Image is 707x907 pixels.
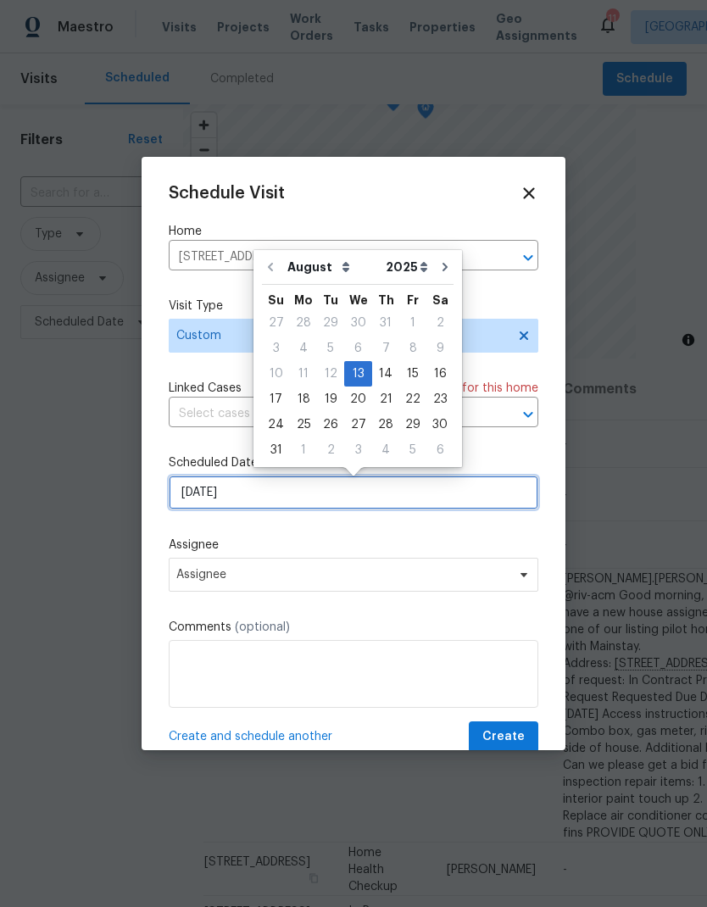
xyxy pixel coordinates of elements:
[317,362,344,386] div: 12
[372,311,399,335] div: 31
[381,254,432,280] select: Year
[262,361,290,387] div: Sun Aug 10 2025
[469,721,538,753] button: Create
[290,387,317,411] div: 18
[169,223,538,240] label: Home
[344,438,372,462] div: 3
[372,387,399,411] div: 21
[262,387,290,411] div: 17
[426,387,454,412] div: Sat Aug 23 2025
[176,327,506,344] span: Custom
[317,413,344,437] div: 26
[169,244,491,270] input: Enter in an address
[399,361,426,387] div: Fri Aug 15 2025
[372,387,399,412] div: Thu Aug 21 2025
[169,380,242,397] span: Linked Cases
[317,310,344,336] div: Tue Jul 29 2025
[290,387,317,412] div: Mon Aug 18 2025
[317,387,344,411] div: 19
[317,361,344,387] div: Tue Aug 12 2025
[344,413,372,437] div: 27
[516,246,540,270] button: Open
[372,413,399,437] div: 28
[262,438,290,462] div: 31
[317,412,344,437] div: Tue Aug 26 2025
[344,362,372,386] div: 13
[372,337,399,360] div: 7
[294,294,313,306] abbr: Monday
[169,185,285,202] span: Schedule Visit
[378,294,394,306] abbr: Thursday
[323,294,338,306] abbr: Tuesday
[399,337,426,360] div: 8
[426,413,454,437] div: 30
[372,438,399,462] div: 4
[235,621,290,633] span: (optional)
[290,413,317,437] div: 25
[399,438,426,462] div: 5
[344,387,372,411] div: 20
[169,537,538,554] label: Assignee
[176,568,509,581] span: Assignee
[262,362,290,386] div: 10
[290,361,317,387] div: Mon Aug 11 2025
[426,336,454,361] div: Sat Aug 09 2025
[169,401,491,427] input: Select cases
[372,437,399,463] div: Thu Sep 04 2025
[262,413,290,437] div: 24
[399,310,426,336] div: Fri Aug 01 2025
[262,311,290,335] div: 27
[516,403,540,426] button: Open
[262,437,290,463] div: Sun Aug 31 2025
[344,311,372,335] div: 30
[317,387,344,412] div: Tue Aug 19 2025
[344,337,372,360] div: 6
[399,412,426,437] div: Fri Aug 29 2025
[349,294,368,306] abbr: Wednesday
[290,336,317,361] div: Mon Aug 04 2025
[169,298,538,314] label: Visit Type
[426,438,454,462] div: 6
[399,336,426,361] div: Fri Aug 08 2025
[426,437,454,463] div: Sat Sep 06 2025
[317,336,344,361] div: Tue Aug 05 2025
[262,336,290,361] div: Sun Aug 03 2025
[317,437,344,463] div: Tue Sep 02 2025
[426,311,454,335] div: 2
[169,619,538,636] label: Comments
[317,311,344,335] div: 29
[399,387,426,412] div: Fri Aug 22 2025
[290,337,317,360] div: 4
[432,294,448,306] abbr: Saturday
[262,337,290,360] div: 3
[262,387,290,412] div: Sun Aug 17 2025
[283,254,381,280] select: Month
[344,310,372,336] div: Wed Jul 30 2025
[169,728,332,745] span: Create and schedule another
[344,336,372,361] div: Wed Aug 06 2025
[290,362,317,386] div: 11
[262,310,290,336] div: Sun Jul 27 2025
[399,362,426,386] div: 15
[426,387,454,411] div: 23
[372,361,399,387] div: Thu Aug 14 2025
[169,454,538,471] label: Scheduled Date
[399,437,426,463] div: Fri Sep 05 2025
[399,413,426,437] div: 29
[317,337,344,360] div: 5
[426,361,454,387] div: Sat Aug 16 2025
[290,412,317,437] div: Mon Aug 25 2025
[372,310,399,336] div: Thu Jul 31 2025
[426,310,454,336] div: Sat Aug 02 2025
[290,438,317,462] div: 1
[290,311,317,335] div: 28
[317,438,344,462] div: 2
[407,294,419,306] abbr: Friday
[344,412,372,437] div: Wed Aug 27 2025
[372,362,399,386] div: 14
[426,362,454,386] div: 16
[344,361,372,387] div: Wed Aug 13 2025
[372,412,399,437] div: Thu Aug 28 2025
[426,412,454,437] div: Sat Aug 30 2025
[290,437,317,463] div: Mon Sep 01 2025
